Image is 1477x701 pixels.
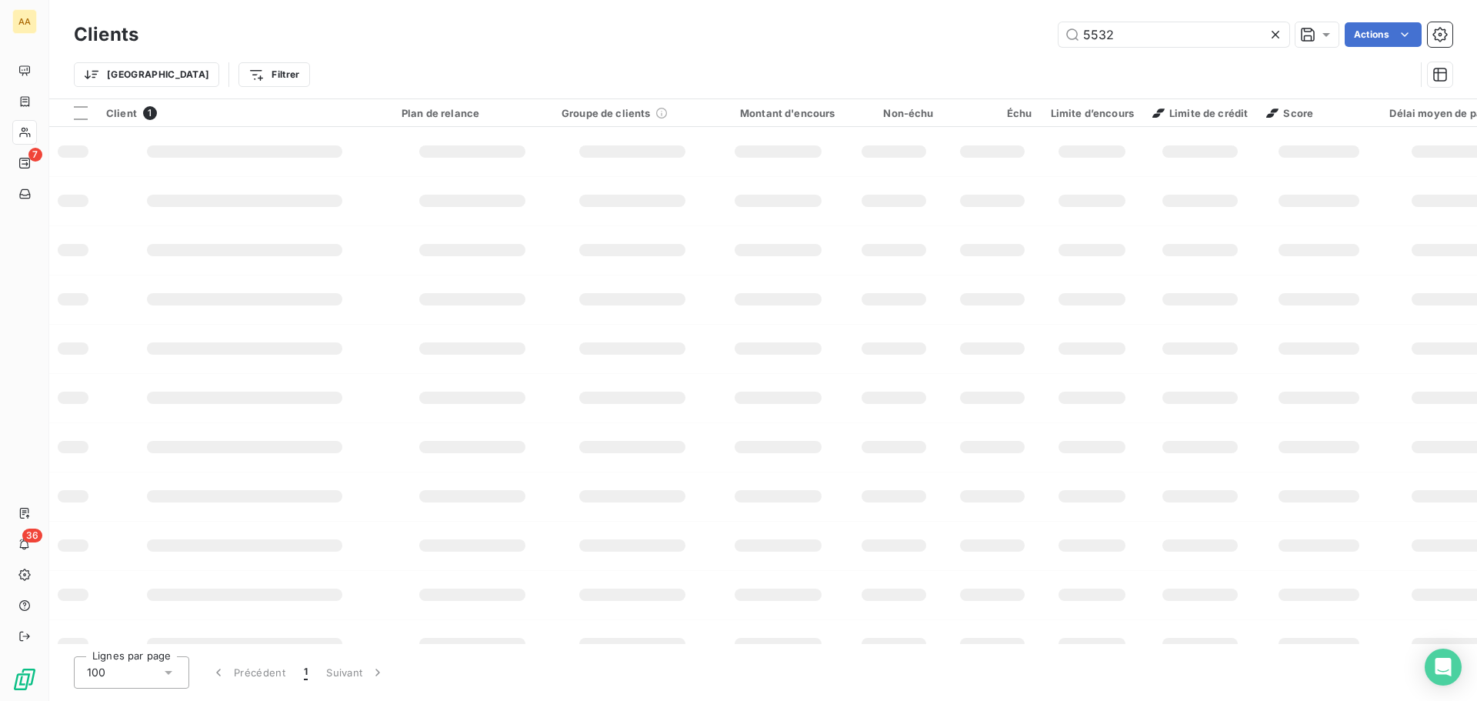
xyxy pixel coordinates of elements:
button: Précédent [202,656,295,689]
button: 1 [295,656,317,689]
span: 36 [22,529,42,542]
h3: Clients [74,21,138,48]
div: AA [12,9,37,34]
div: Limite d’encours [1051,107,1134,119]
input: Rechercher [1059,22,1289,47]
span: Client [106,107,137,119]
span: Score [1266,107,1313,119]
span: 100 [87,665,105,680]
div: Échu [952,107,1032,119]
div: Montant d'encours [722,107,835,119]
div: Plan de relance [402,107,543,119]
span: 1 [143,106,157,120]
button: Filtrer [238,62,309,87]
span: 1 [304,665,308,680]
span: 7 [28,148,42,162]
button: [GEOGRAPHIC_DATA] [74,62,219,87]
button: Actions [1345,22,1422,47]
button: Suivant [317,656,395,689]
span: Groupe de clients [562,107,651,119]
div: Open Intercom Messenger [1425,649,1462,686]
img: Logo LeanPay [12,667,37,692]
div: Non-échu [854,107,934,119]
span: Limite de crédit [1152,107,1248,119]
